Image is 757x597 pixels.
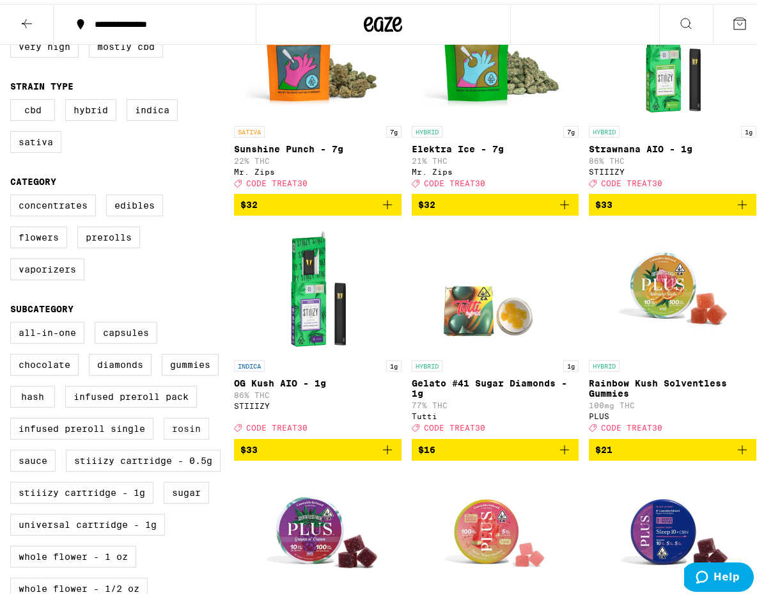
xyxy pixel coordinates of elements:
[234,153,402,161] p: 22% THC
[386,122,402,134] p: 7g
[609,467,737,595] img: PLUS - Midnight Berry SLEEP 10:5:5 Gummies
[77,223,140,244] label: Prerolls
[10,414,153,436] label: Infused Preroll Single
[412,164,579,172] div: Mr. Zips
[106,191,163,212] label: Edibles
[418,441,435,451] span: $16
[240,196,258,206] span: $32
[65,382,197,404] label: Infused Preroll Pack
[10,191,96,212] label: Concentrates
[234,122,265,134] p: SATIVA
[589,164,756,172] div: STIIIZY
[10,255,84,276] label: Vaporizers
[412,397,579,406] p: 77% THC
[609,222,737,350] img: PLUS - Rainbow Kush Solventless Gummies
[418,196,435,206] span: $32
[601,175,662,184] span: CODE TREAT30
[386,356,402,368] p: 1g
[234,387,402,395] p: 86% THC
[412,408,579,417] div: Tutti
[589,190,756,212] button: Add to bag
[589,222,756,434] a: Open page for Rainbow Kush Solventless Gummies from PLUS
[10,350,79,372] label: Chocolate
[589,374,756,395] p: Rainbow Kush Solventless Gummies
[10,382,55,404] label: Hash
[234,398,402,406] div: STIIIZY
[684,559,754,591] iframe: Opens a widget where you can find more information
[589,435,756,457] button: Add to bag
[66,446,221,468] label: STIIIZY Cartridge - 0.5g
[563,122,579,134] p: 7g
[234,190,402,212] button: Add to bag
[246,420,308,429] span: CODE TREAT30
[589,153,756,161] p: 86% THC
[589,397,756,406] p: 100mg THC
[741,122,756,134] p: 1g
[412,122,442,134] p: HYBRID
[234,374,402,385] p: OG Kush AIO - 1g
[10,510,165,532] label: Universal Cartridge - 1g
[127,95,178,117] label: Indica
[412,222,579,434] a: Open page for Gelato #41 Sugar Diamonds - 1g from Tutti
[10,478,153,500] label: STIIIZY Cartridge - 1g
[10,300,74,310] legend: Subcategory
[601,420,662,429] span: CODE TREAT30
[424,175,485,184] span: CODE TREAT30
[10,127,61,149] label: Sativa
[563,356,579,368] p: 1g
[10,32,79,54] label: Very High
[10,77,74,88] legend: Strain Type
[10,223,67,244] label: Flowers
[412,356,442,368] p: HYBRID
[10,318,84,340] label: All-In-One
[254,222,382,350] img: STIIIZY - OG Kush AIO - 1g
[95,318,157,340] label: Capsules
[234,140,402,150] p: Sunshine Punch - 7g
[10,173,56,183] legend: Category
[65,95,116,117] label: Hybrid
[589,122,620,134] p: HYBRID
[412,435,579,457] button: Add to bag
[424,420,485,429] span: CODE TREAT30
[589,408,756,417] div: PLUS
[412,374,579,395] p: Gelato #41 Sugar Diamonds - 1g
[431,222,559,350] img: Tutti - Gelato #41 Sugar Diamonds - 1g
[234,222,402,434] a: Open page for OG Kush AIO - 1g from STIIIZY
[246,175,308,184] span: CODE TREAT30
[595,441,613,451] span: $21
[10,574,148,596] label: Whole Flower - 1/2 oz
[89,32,163,54] label: Mostly CBD
[89,350,152,372] label: Diamonds
[589,140,756,150] p: Strawnana AIO - 1g
[431,467,559,595] img: PLUS - Sour Watermelon UPLIFT Gummies
[412,140,579,150] p: Elektra Ice - 7g
[412,190,579,212] button: Add to bag
[595,196,613,206] span: $33
[234,435,402,457] button: Add to bag
[240,441,258,451] span: $33
[164,414,209,436] label: Rosin
[412,153,579,161] p: 21% THC
[234,356,265,368] p: INDICA
[234,164,402,172] div: Mr. Zips
[10,446,56,468] label: Sauce
[10,95,55,117] label: CBD
[10,542,136,564] label: Whole Flower - 1 oz
[589,356,620,368] p: HYBRID
[254,467,382,595] img: PLUS - Grapes n' Cream Solventless Gummies
[162,350,219,372] label: Gummies
[164,478,209,500] label: Sugar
